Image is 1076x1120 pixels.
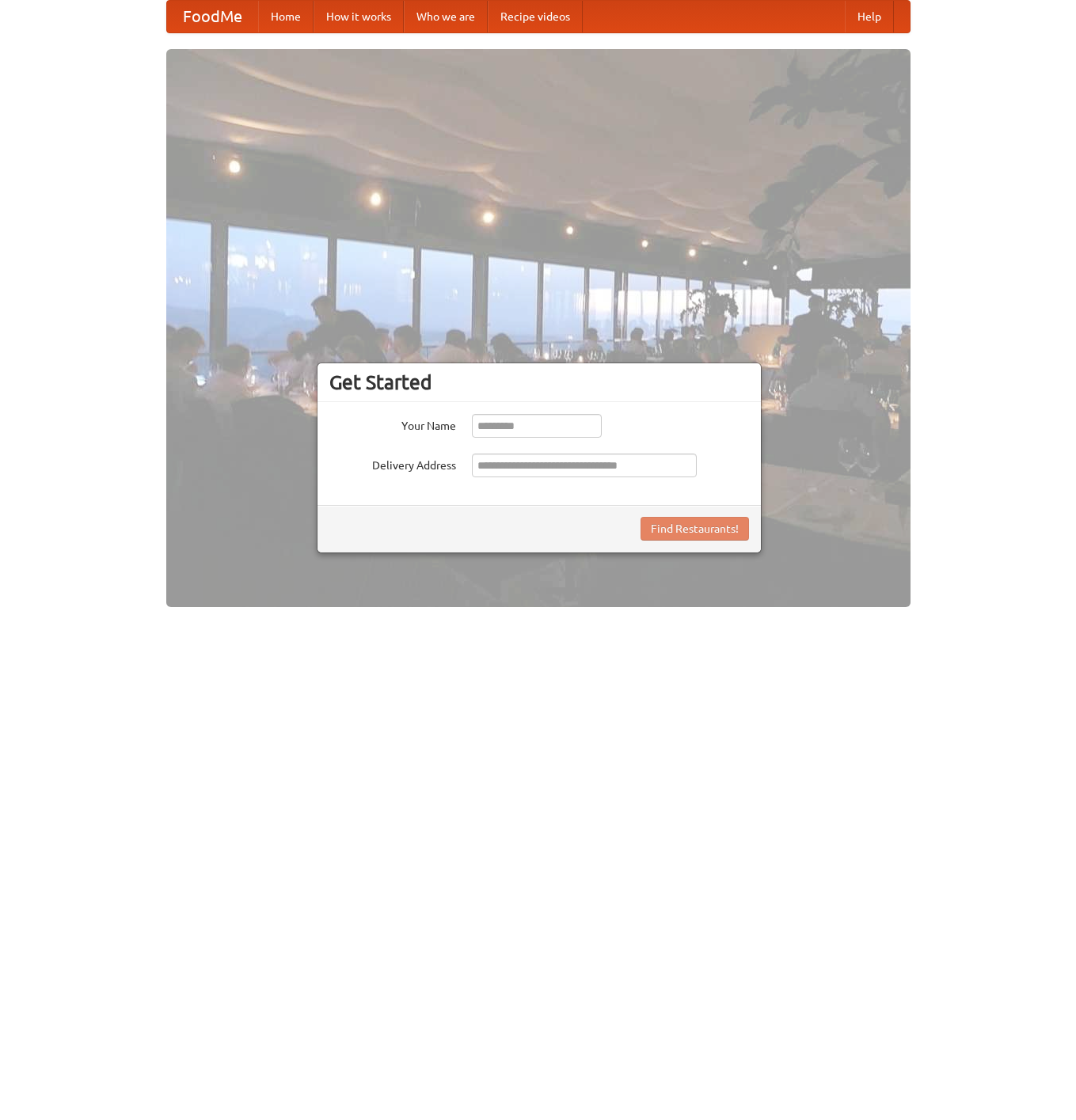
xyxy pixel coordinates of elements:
[329,454,456,473] label: Delivery Address
[329,370,749,394] h3: Get Started
[329,414,456,434] label: Your Name
[641,517,749,541] button: Find Restaurants!
[258,1,314,32] a: Home
[167,1,258,32] a: FoodMe
[404,1,488,32] a: Who we are
[488,1,583,32] a: Recipe videos
[314,1,404,32] a: How it works
[845,1,894,32] a: Help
